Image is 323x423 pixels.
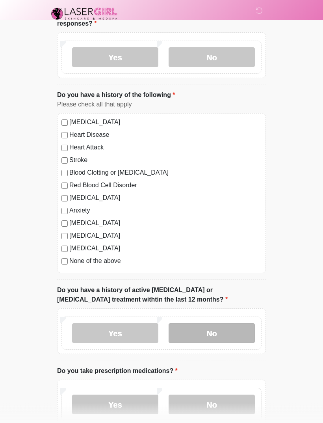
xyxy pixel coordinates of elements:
label: Do you take prescription medications? [57,367,178,376]
label: Heart Disease [69,130,262,140]
label: [MEDICAL_DATA] [69,219,262,228]
label: Anxiety [69,206,262,216]
input: [MEDICAL_DATA] [61,120,68,126]
label: Blood Clotting or [MEDICAL_DATA] [69,168,262,178]
label: [MEDICAL_DATA] [69,194,262,203]
label: [MEDICAL_DATA] [69,231,262,241]
label: Heart Attack [69,143,262,153]
input: [MEDICAL_DATA] [61,246,68,252]
label: Yes [72,324,158,343]
label: No [169,324,255,343]
input: None of the above [61,259,68,265]
label: Stroke [69,156,262,165]
label: Red Blood Cell Disorder [69,181,262,190]
label: Yes [72,395,158,415]
input: Heart Disease [61,132,68,139]
input: Red Blood Cell Disorder [61,183,68,189]
input: [MEDICAL_DATA] [61,196,68,202]
input: Heart Attack [61,145,68,151]
input: Stroke [61,158,68,164]
label: No [169,395,255,415]
label: Do you have a history of active [MEDICAL_DATA] or [MEDICAL_DATA] treatment withtin the last 12 mo... [57,286,266,305]
label: Yes [72,48,158,67]
label: Do you have a history of the following [57,91,175,100]
label: [MEDICAL_DATA] [69,118,262,127]
label: [MEDICAL_DATA] [69,244,262,253]
img: Laser Girl Med Spa LLC Logo [49,6,119,22]
div: Please check all that apply [57,100,266,110]
input: Anxiety [61,208,68,214]
input: Blood Clotting or [MEDICAL_DATA] [61,170,68,177]
label: None of the above [69,257,262,266]
label: No [169,48,255,67]
input: [MEDICAL_DATA] [61,221,68,227]
input: [MEDICAL_DATA] [61,233,68,240]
